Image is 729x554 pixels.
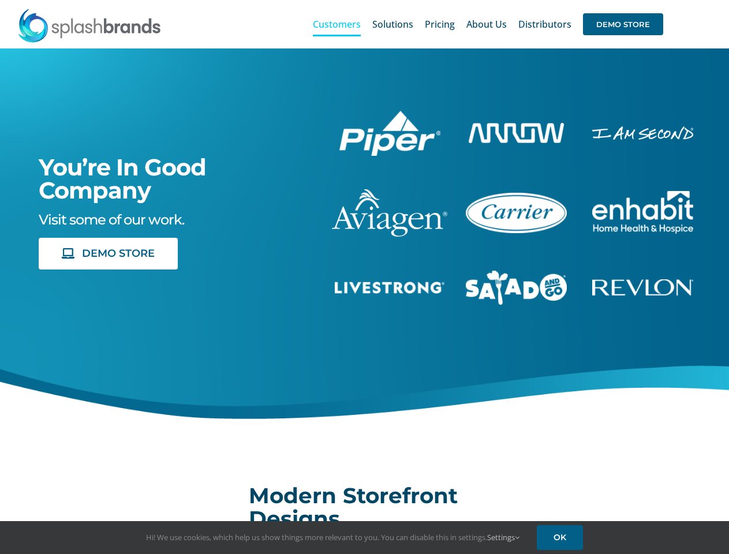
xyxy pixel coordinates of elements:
[39,238,178,269] a: DEMO STORE
[425,6,455,43] a: Pricing
[17,8,162,43] img: SplashBrands.com Logo
[313,6,663,43] nav: Main Menu
[339,109,440,122] a: piper-White
[592,278,693,290] a: revlon-flat-white
[469,121,564,134] a: arrow-white
[487,532,519,542] a: Settings
[339,111,440,156] img: Piper Pilot Ship
[592,189,693,202] a: enhabit-stacked-white
[249,484,481,530] h2: Modern Storefront Designs
[466,269,567,282] a: sng-1C
[146,532,519,542] span: Hi! We use cookies, which help us show things more relevant to you. You can disable this in setti...
[518,6,571,43] a: Distributors
[39,211,184,228] span: Visit some of our work.
[466,20,507,29] span: About Us
[335,280,444,293] a: livestrong-5E-website
[592,126,693,140] img: I Am Second Store
[592,125,693,137] a: enhabit-stacked-white
[466,193,567,233] img: Carrier Brand Store
[425,20,455,29] span: Pricing
[313,6,361,43] a: Customers
[583,6,663,43] a: DEMO STORE
[332,189,447,237] img: aviagen-1C
[537,525,583,550] a: OK
[82,248,155,260] span: DEMO STORE
[372,20,413,29] span: Solutions
[518,20,571,29] span: Distributors
[466,191,567,204] a: carrier-1B
[466,271,567,305] img: Salad And Go Store
[313,20,361,29] span: Customers
[592,191,693,234] img: Enhabit Gear Store
[469,123,564,143] img: Arrow Store
[592,279,693,295] img: Revlon
[335,282,444,294] img: Livestrong Store
[583,13,663,35] span: DEMO STORE
[39,153,206,204] span: You’re In Good Company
